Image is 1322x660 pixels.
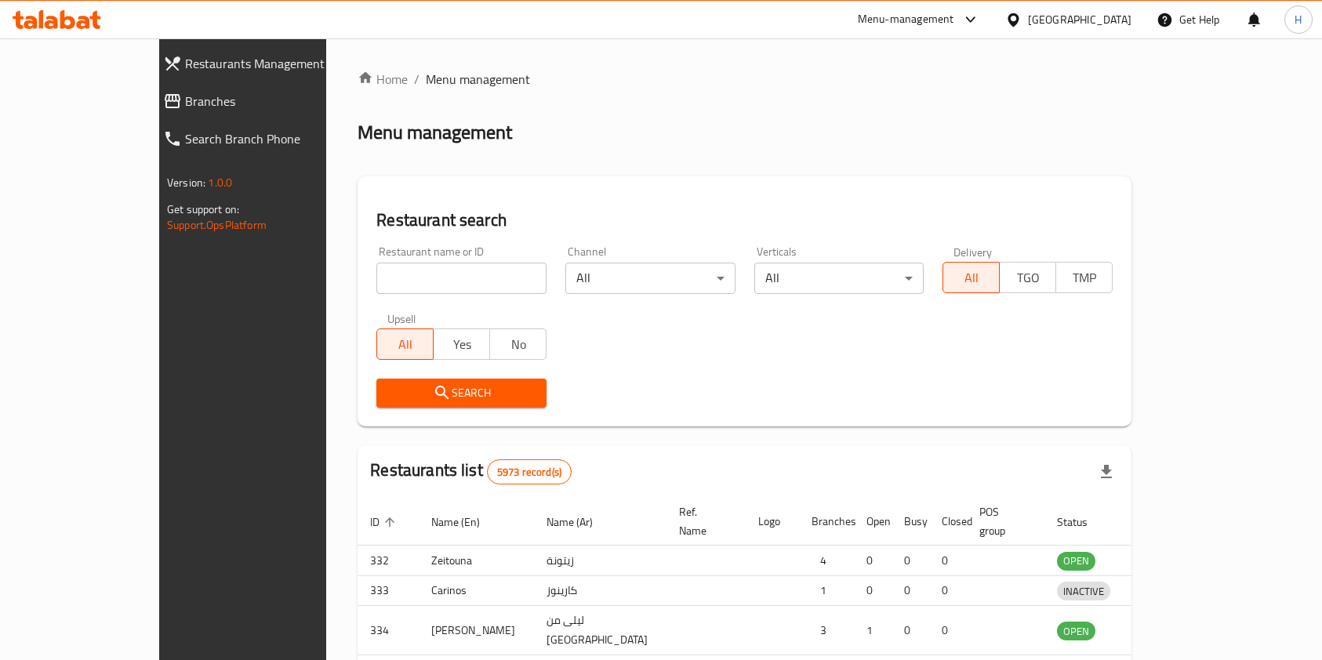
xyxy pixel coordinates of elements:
[929,606,967,655] td: 0
[489,328,547,360] button: No
[754,263,924,294] div: All
[370,513,400,531] span: ID
[1088,453,1125,491] div: Export file
[929,498,967,546] th: Closed
[376,379,547,408] button: Search
[383,333,427,356] span: All
[979,502,1026,540] span: POS group
[942,262,1000,293] button: All
[534,575,666,606] td: كارينوز
[167,215,267,235] a: Support.OpsPlatform
[387,313,416,324] label: Upsell
[953,246,993,257] label: Delivery
[431,513,500,531] span: Name (En)
[370,459,572,484] h2: Restaurants list
[892,546,929,576] td: 0
[358,120,512,145] h2: Menu management
[414,70,419,89] li: /
[419,546,534,576] td: Zeitouna
[950,267,993,289] span: All
[376,328,434,360] button: All
[854,606,892,655] td: 1
[1057,552,1095,570] span: OPEN
[1295,11,1302,28] span: H
[892,498,929,546] th: Busy
[389,383,534,403] span: Search
[426,70,530,89] span: Menu management
[1062,267,1106,289] span: TMP
[854,575,892,606] td: 0
[433,328,490,360] button: Yes
[799,606,854,655] td: 3
[892,606,929,655] td: 0
[358,575,419,606] td: 333
[799,546,854,576] td: 4
[185,92,368,111] span: Branches
[1006,267,1050,289] span: TGO
[185,129,368,148] span: Search Branch Phone
[419,575,534,606] td: Carinos
[488,465,571,480] span: 5973 record(s)
[358,70,408,89] a: Home
[534,606,666,655] td: ليلى من [GEOGRAPHIC_DATA]
[1057,582,1110,600] span: INACTIVE
[746,498,799,546] th: Logo
[854,546,892,576] td: 0
[358,606,419,655] td: 334
[358,70,1131,89] nav: breadcrumb
[679,502,727,540] span: Ref. Name
[547,513,613,531] span: Name (Ar)
[419,606,534,655] td: [PERSON_NAME]
[1057,513,1108,531] span: Status
[929,546,967,576] td: 0
[1057,622,1095,640] span: OPEN
[185,54,368,73] span: Restaurants Management
[1057,552,1095,571] div: OPEN
[1129,498,1183,546] th: Action
[208,172,232,193] span: 1.0.0
[999,262,1056,293] button: TGO
[151,120,380,158] a: Search Branch Phone
[565,263,735,294] div: All
[167,199,239,219] span: Get support on:
[929,575,967,606] td: 0
[376,263,547,294] input: Search for restaurant name or ID..
[858,10,954,29] div: Menu-management
[167,172,205,193] span: Version:
[440,333,484,356] span: Yes
[892,575,929,606] td: 0
[799,498,854,546] th: Branches
[854,498,892,546] th: Open
[151,45,380,82] a: Restaurants Management
[1055,262,1113,293] button: TMP
[1028,11,1131,28] div: [GEOGRAPHIC_DATA]
[496,333,540,356] span: No
[534,546,666,576] td: زيتونة
[799,575,854,606] td: 1
[376,209,1113,232] h2: Restaurant search
[487,459,572,484] div: Total records count
[358,546,419,576] td: 332
[151,82,380,120] a: Branches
